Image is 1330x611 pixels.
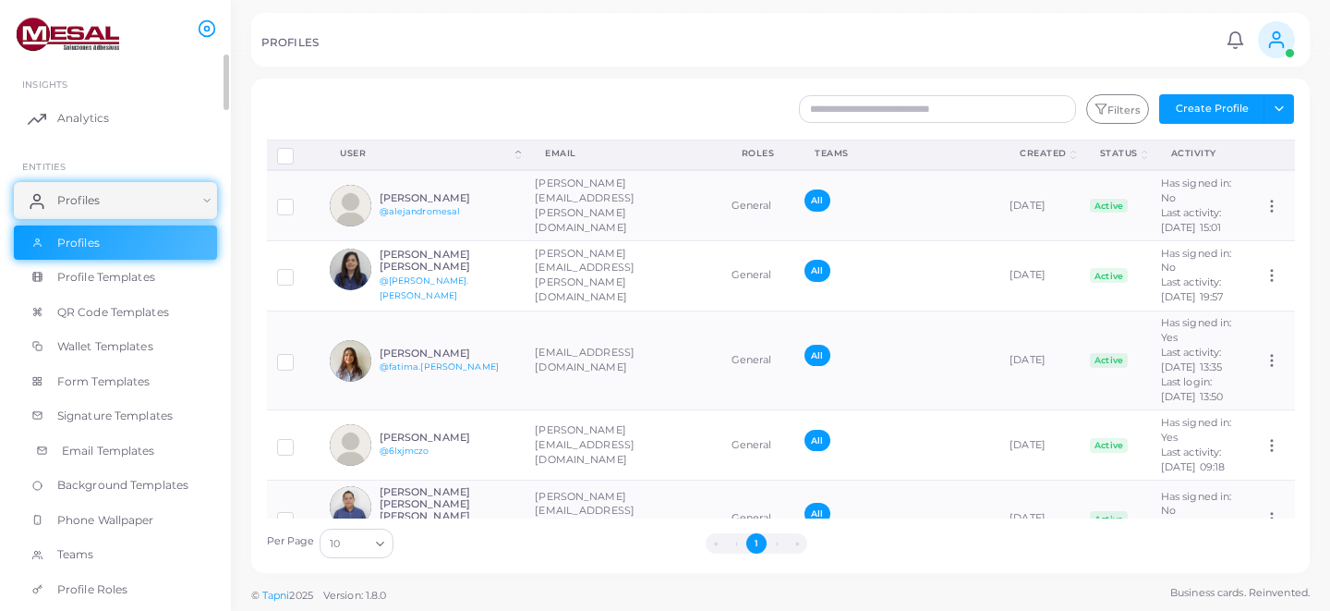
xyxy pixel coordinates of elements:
[1161,275,1223,303] span: Last activity: [DATE] 19:57
[320,529,393,558] div: Search for option
[746,533,767,554] button: Go to page 1
[1171,147,1234,160] div: activity
[721,311,795,410] td: General
[380,192,515,204] h6: [PERSON_NAME]
[14,364,217,399] a: Form Templates
[380,206,461,216] a: @alejandromesal
[1020,147,1067,160] div: Created
[1090,438,1129,453] span: Active
[999,410,1080,481] td: [DATE]
[1161,206,1222,234] span: Last activity: [DATE] 15:01
[1161,446,1225,473] span: Last activity: [DATE] 09:18
[1161,490,1232,518] span: Has signed in: No
[57,373,151,390] span: Form Templates
[380,361,499,372] a: @fatima.[PERSON_NAME]
[14,260,217,295] a: Profile Templates
[804,189,829,211] span: All
[57,269,155,286] span: Profile Templates
[380,446,429,456] a: @6lxjmczo
[525,410,720,481] td: [PERSON_NAME][EMAIL_ADDRESS][DOMAIN_NAME]
[815,147,979,160] div: Teams
[57,192,100,209] span: Profiles
[14,295,217,330] a: QR Code Templates
[330,185,371,226] img: avatar
[14,100,217,137] a: Analytics
[1090,353,1129,368] span: Active
[721,481,795,557] td: General
[1253,140,1294,170] th: Action
[721,241,795,312] td: General
[1170,585,1310,601] span: Business cards. Reinvented.
[525,241,720,312] td: [PERSON_NAME][EMAIL_ADDRESS][PERSON_NAME][DOMAIN_NAME]
[999,241,1080,312] td: [DATE]
[17,18,119,52] img: logo
[380,275,469,300] a: @[PERSON_NAME].[PERSON_NAME]
[62,443,155,459] span: Email Templates
[289,588,312,604] span: 2025
[330,486,371,528] img: avatar
[380,432,515,444] h6: [PERSON_NAME]
[330,249,371,290] img: avatar
[14,537,217,572] a: Teams
[380,249,515,273] h6: [PERSON_NAME] [PERSON_NAME]
[267,534,315,549] label: Per Page
[14,503,217,538] a: Phone Wallpaper
[267,140,320,170] th: Row-selection
[14,182,217,219] a: Profiles
[380,348,515,360] h6: [PERSON_NAME]
[721,410,795,481] td: General
[14,329,217,364] a: Wallet Templates
[999,311,1080,410] td: [DATE]
[525,311,720,410] td: [EMAIL_ADDRESS][DOMAIN_NAME]
[804,345,829,366] span: All
[251,588,386,604] span: ©
[999,170,1080,240] td: [DATE]
[57,338,153,355] span: Wallet Templates
[340,147,512,160] div: User
[22,79,67,90] span: INSIGHTS
[1090,268,1129,283] span: Active
[57,546,94,563] span: Teams
[721,170,795,240] td: General
[804,260,829,281] span: All
[380,486,515,523] h6: [PERSON_NAME] [PERSON_NAME] [PERSON_NAME]
[999,481,1080,557] td: [DATE]
[804,430,829,451] span: All
[22,161,66,172] span: ENTITIES
[57,408,173,424] span: Signature Templates
[323,589,387,602] span: Version: 1.8.0
[57,477,188,494] span: Background Templates
[14,398,217,434] a: Signature Templates
[14,226,217,261] a: Profiles
[57,581,127,598] span: Profile Roles
[1161,247,1232,275] span: Has signed in: No
[1161,316,1232,344] span: Has signed in: Yes
[804,503,829,524] span: All
[57,110,109,127] span: Analytics
[1090,199,1129,214] span: Active
[57,235,100,251] span: Profiles
[1159,94,1264,124] button: Create Profile
[57,304,169,321] span: QR Code Templates
[1086,94,1149,124] button: Filters
[330,424,371,466] img: avatar
[398,533,1115,554] ul: Pagination
[742,147,775,160] div: Roles
[1090,511,1129,526] span: Active
[525,481,720,557] td: [PERSON_NAME][EMAIL_ADDRESS][PERSON_NAME][DOMAIN_NAME]
[1161,346,1222,373] span: Last activity: [DATE] 13:35
[57,512,154,529] span: Phone Wallpaper
[342,533,369,554] input: Search for option
[1100,147,1138,160] div: Status
[14,572,217,607] a: Profile Roles
[261,36,319,49] h5: PROFILES
[1161,177,1232,204] span: Has signed in: No
[1161,375,1223,403] span: Last login: [DATE] 13:50
[330,340,371,382] img: avatar
[545,147,700,160] div: Email
[262,589,290,602] a: Tapni
[14,434,217,469] a: Email Templates
[1161,416,1232,444] span: Has signed in: Yes
[14,468,217,503] a: Background Templates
